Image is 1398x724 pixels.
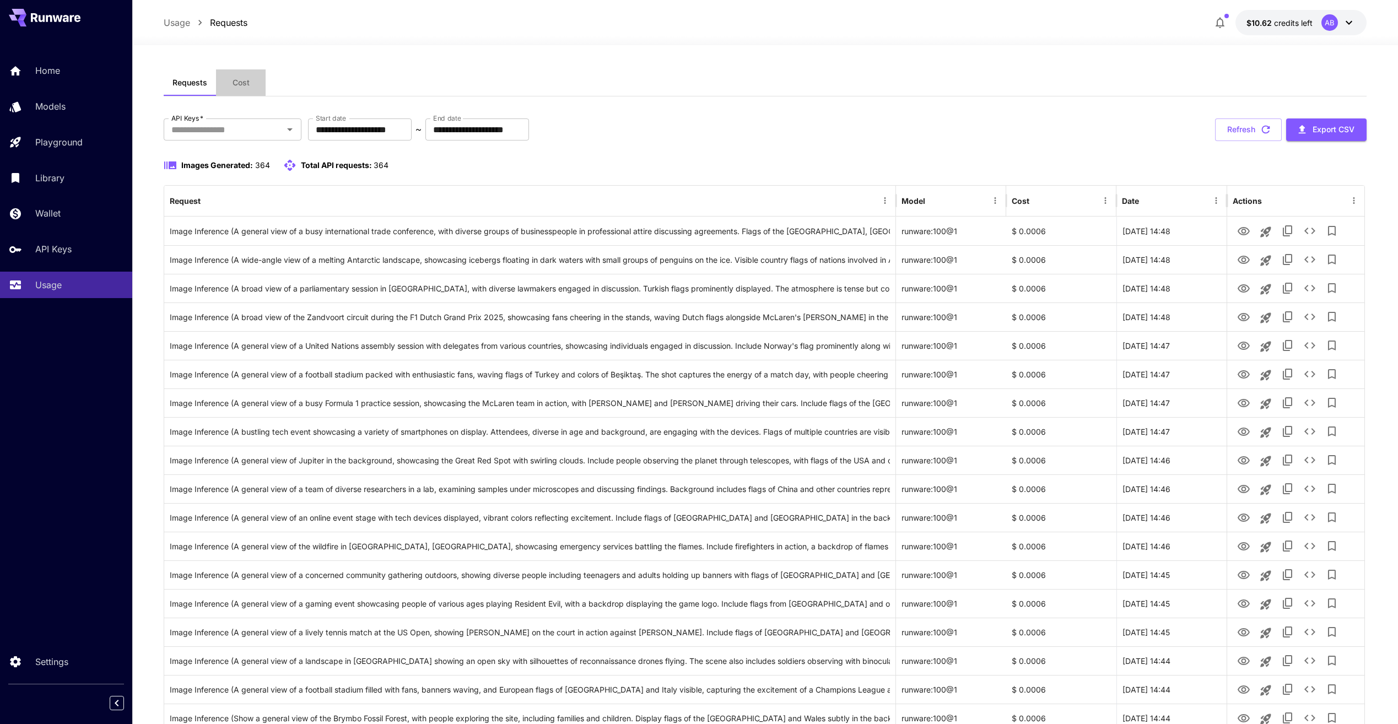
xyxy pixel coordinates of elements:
[1277,478,1299,500] button: Copy TaskUUID
[1233,420,1255,442] button: View Image
[1277,592,1299,614] button: Copy TaskUUID
[1233,563,1255,586] button: View Image
[1012,196,1029,206] div: Cost
[35,655,68,668] p: Settings
[1299,449,1321,471] button: See details
[1277,564,1299,586] button: Copy TaskUUID
[1006,388,1116,417] div: $ 0.0006
[1116,217,1227,245] div: 30 Aug, 2025 14:48
[1116,388,1227,417] div: 30 Aug, 2025 14:47
[896,589,1006,618] div: runware:100@1
[1321,650,1343,672] button: Add to library
[1233,506,1255,528] button: View Image
[164,16,247,29] nav: breadcrumb
[1321,449,1343,471] button: Add to library
[35,207,61,220] p: Wallet
[1233,277,1255,299] button: View Image
[1116,646,1227,675] div: 30 Aug, 2025 14:44
[170,561,890,589] div: Click to copy prompt
[1006,331,1116,360] div: $ 0.0006
[415,123,422,136] p: ~
[877,193,893,208] button: Menu
[1277,334,1299,356] button: Copy TaskUUID
[170,504,890,532] div: Click to copy prompt
[1233,620,1255,643] button: View Image
[1116,360,1227,388] div: 30 Aug, 2025 14:47
[35,136,83,149] p: Playground
[896,302,1006,331] div: runware:100@1
[1321,277,1343,299] button: Add to library
[1233,248,1255,271] button: View Image
[1006,245,1116,274] div: $ 0.0006
[35,64,60,77] p: Home
[1255,393,1277,415] button: Launch in playground
[1006,302,1116,331] div: $ 0.0006
[1233,534,1255,557] button: View Image
[1235,10,1367,35] button: $10.61806AB
[1233,334,1255,356] button: View Image
[1233,363,1255,385] button: View Image
[255,160,270,170] span: 364
[1233,678,1255,700] button: View Image
[1299,334,1321,356] button: See details
[1321,478,1343,500] button: Add to library
[1321,392,1343,414] button: Add to library
[170,274,890,302] div: Click to copy prompt
[1233,219,1255,242] button: View Image
[1246,17,1313,29] div: $10.61806
[170,389,890,417] div: Click to copy prompt
[164,16,190,29] p: Usage
[1299,220,1321,242] button: See details
[902,196,925,206] div: Model
[926,193,942,208] button: Sort
[896,274,1006,302] div: runware:100@1
[1246,18,1274,28] span: $10.62
[1255,479,1277,501] button: Launch in playground
[1233,391,1255,414] button: View Image
[1255,278,1277,300] button: Launch in playground
[170,418,890,446] div: Click to copy prompt
[1116,474,1227,503] div: 30 Aug, 2025 14:46
[1006,474,1116,503] div: $ 0.0006
[1233,592,1255,614] button: View Image
[171,114,203,123] label: API Keys
[896,532,1006,560] div: runware:100@1
[1006,589,1116,618] div: $ 0.0006
[896,217,1006,245] div: runware:100@1
[1277,535,1299,557] button: Copy TaskUUID
[1116,274,1227,302] div: 30 Aug, 2025 14:48
[1255,593,1277,615] button: Launch in playground
[1277,621,1299,643] button: Copy TaskUUID
[1122,196,1139,206] div: Date
[1321,220,1343,242] button: Add to library
[1321,621,1343,643] button: Add to library
[170,532,890,560] div: Click to copy prompt
[1321,420,1343,442] button: Add to library
[1255,450,1277,472] button: Launch in playground
[896,360,1006,388] div: runware:100@1
[1233,649,1255,672] button: View Image
[1277,306,1299,328] button: Copy TaskUUID
[1233,477,1255,500] button: View Image
[35,100,66,113] p: Models
[35,171,64,185] p: Library
[316,114,346,123] label: Start date
[1006,446,1116,474] div: $ 0.0006
[170,196,201,206] div: Request
[170,332,890,360] div: Click to copy prompt
[1208,193,1224,208] button: Menu
[1299,363,1321,385] button: See details
[1321,592,1343,614] button: Add to library
[1299,478,1321,500] button: See details
[1299,306,1321,328] button: See details
[1277,363,1299,385] button: Copy TaskUUID
[170,676,890,704] div: Click to copy prompt
[1277,220,1299,242] button: Copy TaskUUID
[301,160,372,170] span: Total API requests:
[1299,506,1321,528] button: See details
[170,618,890,646] div: Click to copy prompt
[1277,506,1299,528] button: Copy TaskUUID
[181,160,253,170] span: Images Generated:
[118,693,132,713] div: Collapse sidebar
[1299,678,1321,700] button: See details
